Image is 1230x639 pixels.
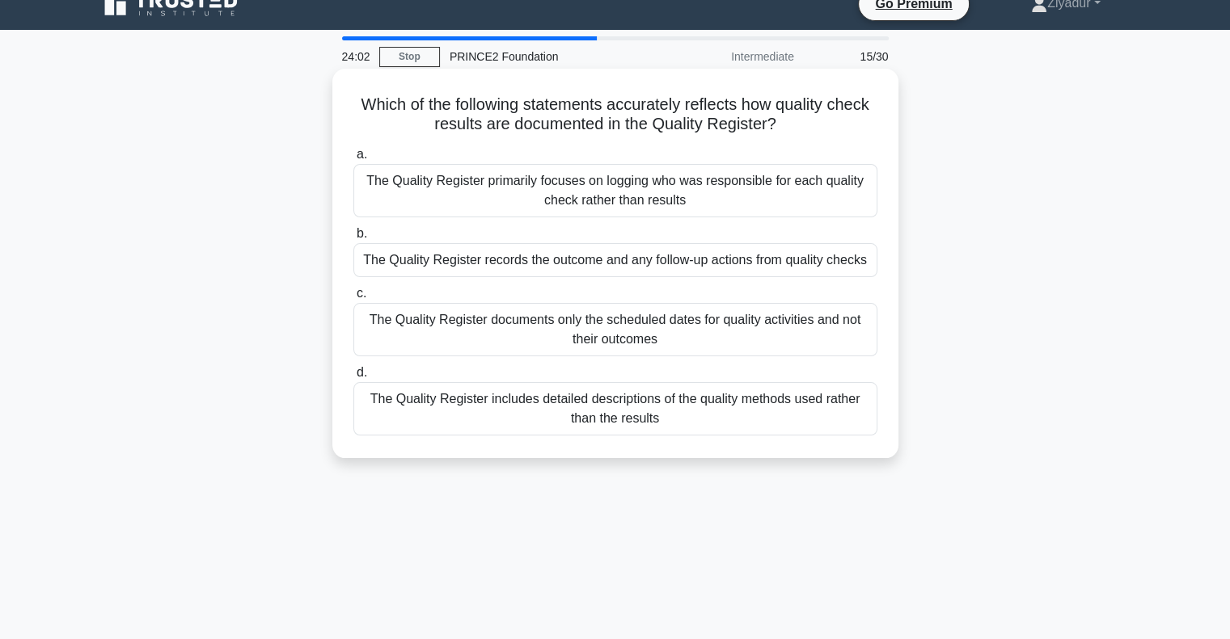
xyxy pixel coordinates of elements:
[332,40,379,73] div: 24:02
[804,40,898,73] div: 15/30
[662,40,804,73] div: Intermediate
[357,226,367,240] span: b.
[353,243,877,277] div: The Quality Register records the outcome and any follow-up actions from quality checks
[353,164,877,217] div: The Quality Register primarily focuses on logging who was responsible for each quality check rath...
[357,286,366,300] span: c.
[352,95,879,135] h5: Which of the following statements accurately reflects how quality check results are documented in...
[357,147,367,161] span: a.
[353,303,877,356] div: The Quality Register documents only the scheduled dates for quality activities and not their outc...
[353,382,877,435] div: The Quality Register includes detailed descriptions of the quality methods used rather than the r...
[440,40,662,73] div: PRINCE2 Foundation
[357,365,367,379] span: d.
[379,47,440,67] a: Stop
